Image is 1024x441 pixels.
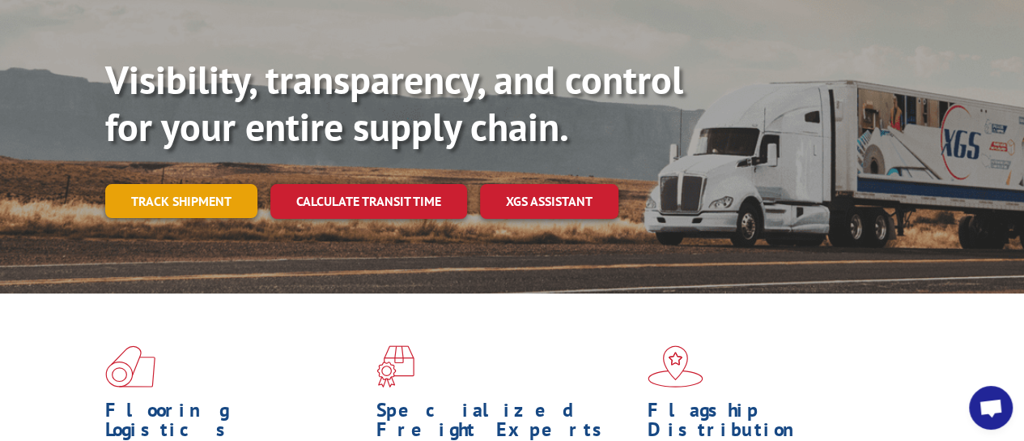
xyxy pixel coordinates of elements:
img: xgs-icon-total-supply-chain-intelligence-red [105,345,155,387]
b: Visibility, transparency, and control for your entire supply chain. [105,54,683,152]
img: xgs-icon-focused-on-flooring-red [376,345,414,387]
a: Calculate transit time [270,184,467,219]
a: Track shipment [105,184,257,218]
div: Open chat [969,386,1013,430]
a: XGS ASSISTANT [480,184,618,219]
img: xgs-icon-flagship-distribution-model-red [648,345,703,387]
